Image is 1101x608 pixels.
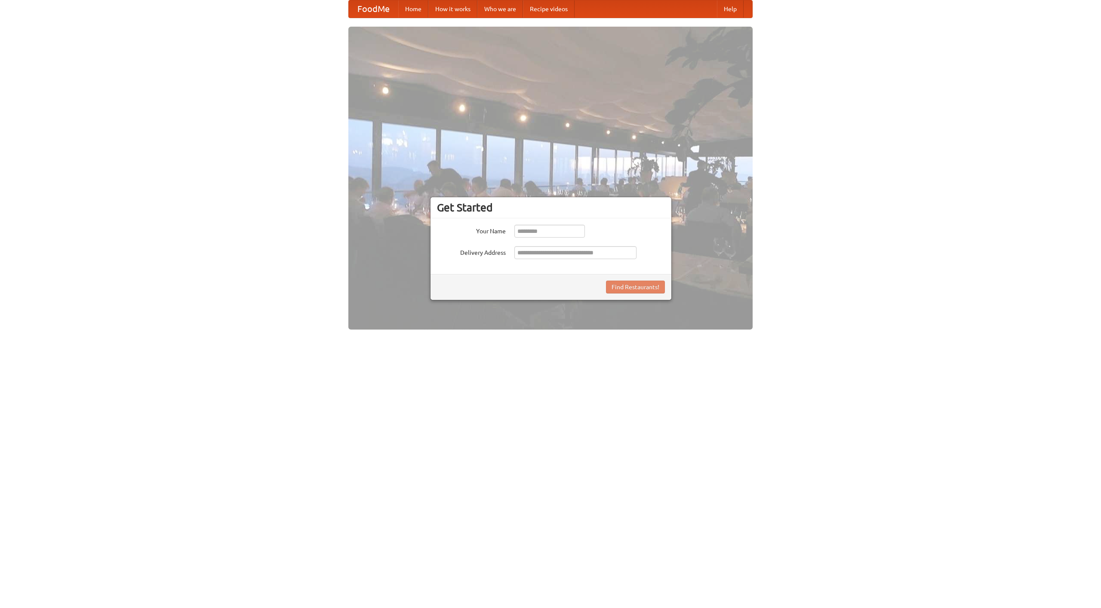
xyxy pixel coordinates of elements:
a: Who we are [477,0,523,18]
h3: Get Started [437,201,665,214]
a: How it works [428,0,477,18]
a: Help [717,0,744,18]
a: Recipe videos [523,0,575,18]
label: Delivery Address [437,246,506,257]
label: Your Name [437,225,506,235]
a: FoodMe [349,0,398,18]
a: Home [398,0,428,18]
button: Find Restaurants! [606,281,665,293]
